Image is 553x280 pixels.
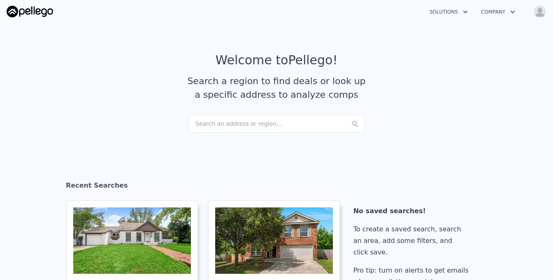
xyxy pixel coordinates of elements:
div: Welcome to Pellego ! [216,53,338,68]
div: To create a saved search, search an area, add some filters, and click save. [353,224,472,258]
button: Solutions [423,5,474,19]
div: Recent Searches [66,174,487,200]
img: avatar [533,5,546,18]
div: Search an address or region... [188,115,365,133]
img: Pellego [7,6,53,17]
div: No saved searches! [353,205,472,217]
div: Search a region to find deals or look up a specific address to analyze comps [184,74,369,101]
button: Company [474,5,522,19]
